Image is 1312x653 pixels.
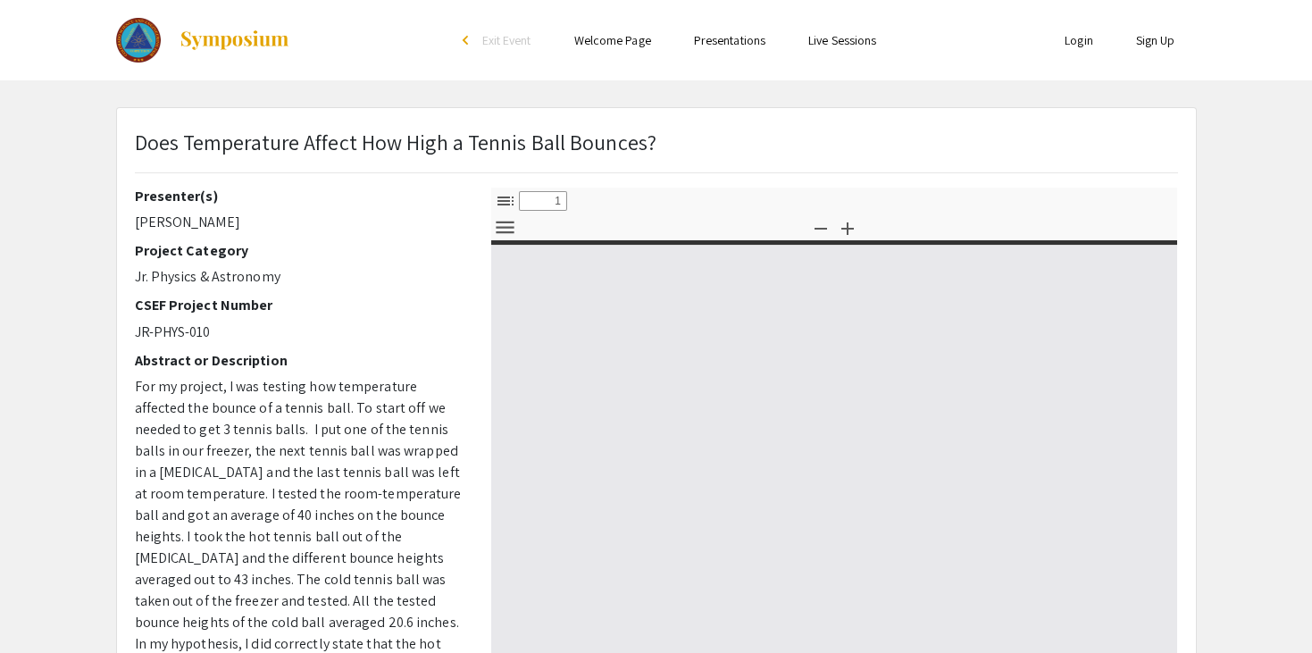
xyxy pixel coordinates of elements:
a: Sign Up [1136,32,1175,48]
p: JR-PHYS-010 [135,322,464,343]
input: Page [519,191,567,211]
a: Login [1065,32,1093,48]
a: Welcome Page [574,32,651,48]
img: Symposium by ForagerOne [179,29,290,51]
button: Tools [490,214,521,240]
button: Zoom Out [806,214,836,240]
h2: Project Category [135,242,464,259]
p: Jr. Physics & Astronomy [135,266,464,288]
h2: Abstract or Description [135,352,464,369]
a: Live Sessions [808,32,876,48]
img: The 2023 Colorado Science & Engineering Fair [116,18,162,63]
p: Does Temperature Affect How High a Tennis Ball Bounces? [135,126,657,158]
button: Zoom In [832,214,863,240]
div: arrow_back_ios [463,35,473,46]
h2: CSEF Project Number [135,297,464,314]
p: [PERSON_NAME] [135,212,464,233]
span: Exit Event [482,32,531,48]
a: The 2023 Colorado Science & Engineering Fair [116,18,291,63]
h2: Presenter(s) [135,188,464,205]
a: Presentations [694,32,765,48]
button: Toggle Sidebar [490,188,521,213]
